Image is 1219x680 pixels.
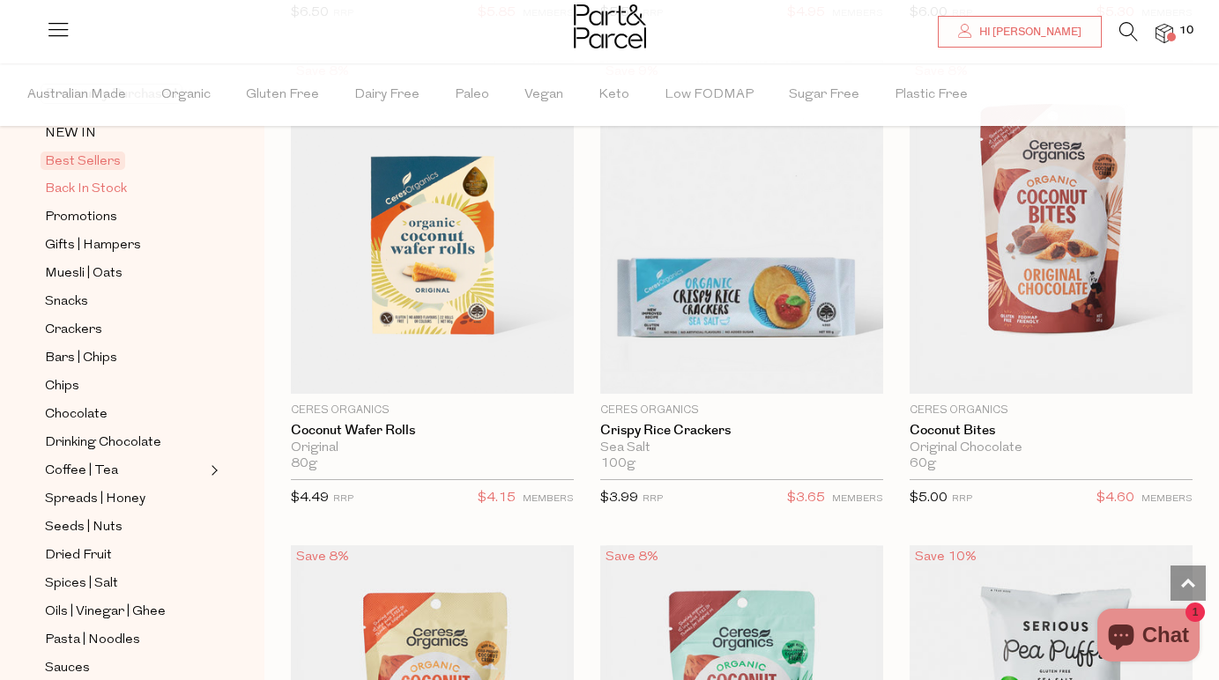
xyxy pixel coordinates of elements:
[45,461,118,482] span: Coffee | Tea
[910,403,1193,418] p: Ceres Organics
[41,152,125,170] span: Best Sellers
[45,151,205,172] a: Best Sellers
[600,492,638,505] span: $3.99
[787,487,825,510] span: $3.65
[45,178,205,200] a: Back In Stock
[45,602,166,623] span: Oils | Vinegar | Ghee
[45,291,205,313] a: Snacks
[206,460,219,481] button: Expand/Collapse Coffee | Tea
[910,423,1193,439] a: Coconut Bites
[789,64,859,126] span: Sugar Free
[455,64,489,126] span: Paleo
[291,545,354,569] div: Save 8%
[45,460,205,482] a: Coffee | Tea
[910,60,1193,394] img: Coconut Bites
[665,64,754,126] span: Low FODMAP
[910,492,948,505] span: $5.00
[45,403,205,425] a: Chocolate
[45,658,90,679] span: Sauces
[45,235,141,256] span: Gifts | Hampers
[45,545,112,566] span: Dried Fruit
[45,629,205,651] a: Pasta | Noodles
[910,456,936,472] span: 60g
[895,64,968,126] span: Plastic Free
[45,207,117,228] span: Promotions
[45,320,102,341] span: Crackers
[643,494,663,504] small: RRP
[598,64,629,126] span: Keto
[1175,23,1198,39] span: 10
[333,494,353,504] small: RRP
[27,64,126,126] span: Australian Made
[45,179,127,200] span: Back In Stock
[45,375,205,397] a: Chips
[45,262,205,285] a: Muesli | Oats
[291,60,574,394] img: Coconut Wafer Rolls
[45,319,205,341] a: Crackers
[291,423,574,439] a: Coconut Wafer Rolls
[291,492,329,505] span: $4.49
[832,494,883,504] small: MEMBERS
[45,573,118,595] span: Spices | Salt
[45,432,161,454] span: Drinking Chocolate
[45,348,117,369] span: Bars | Chips
[574,4,646,48] img: Part&Parcel
[45,488,205,510] a: Spreads | Honey
[1092,609,1205,666] inbox-online-store-chat: Shopify online store chat
[291,440,574,456] div: Original
[45,234,205,256] a: Gifts | Hampers
[246,64,319,126] span: Gluten Free
[45,573,205,595] a: Spices | Salt
[45,601,205,623] a: Oils | Vinegar | Ghee
[478,487,516,510] span: $4.15
[952,494,972,504] small: RRP
[291,456,317,472] span: 80g
[45,630,140,651] span: Pasta | Noodles
[45,489,145,510] span: Spreads | Honey
[45,657,205,679] a: Sauces
[600,440,883,456] div: Sea Salt
[1156,24,1173,42] a: 10
[600,456,636,472] span: 100g
[1141,494,1193,504] small: MEMBERS
[45,206,205,228] a: Promotions
[600,423,883,439] a: Crispy Rice Crackers
[523,494,574,504] small: MEMBERS
[910,545,982,569] div: Save 10%
[45,263,123,285] span: Muesli | Oats
[524,64,563,126] span: Vegan
[45,123,96,144] span: NEW IN
[45,516,205,538] a: Seeds | Nuts
[45,122,205,144] a: NEW IN
[45,544,205,566] a: Dried Fruit
[600,545,664,569] div: Save 8%
[291,403,574,418] p: Ceres Organics
[975,25,1081,40] span: Hi [PERSON_NAME]
[354,64,420,126] span: Dairy Free
[600,60,883,394] img: Crispy Rice Crackers
[45,432,205,454] a: Drinking Chocolate
[45,404,108,425] span: Chocolate
[45,347,205,369] a: Bars | Chips
[45,517,123,538] span: Seeds | Nuts
[938,16,1102,48] a: Hi [PERSON_NAME]
[45,292,88,313] span: Snacks
[1096,487,1134,510] span: $4.60
[45,376,79,397] span: Chips
[910,440,1193,456] div: Original Chocolate
[161,64,211,126] span: Organic
[600,403,883,418] p: Ceres Organics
